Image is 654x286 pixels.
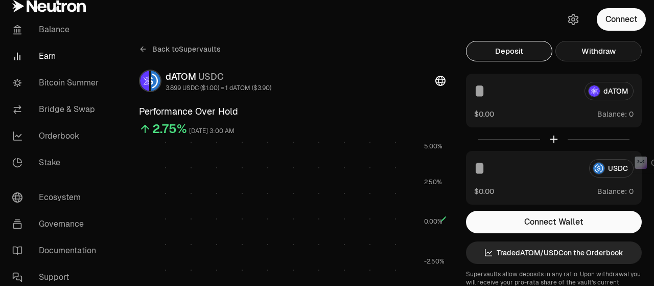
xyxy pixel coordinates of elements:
[597,109,627,119] span: Balance:
[474,108,494,119] button: $0.00
[466,211,642,233] button: Connect Wallet
[140,71,149,91] img: dATOM Logo
[4,123,110,149] a: Orderbook
[198,71,224,82] span: USDC
[474,186,494,196] button: $0.00
[152,121,187,137] div: 2.75%
[466,41,552,61] button: Deposit
[424,142,442,150] tspan: 5.00%
[189,125,235,137] div: [DATE] 3:00 AM
[139,41,221,57] a: Back toSupervaults
[4,211,110,237] a: Governance
[424,257,445,266] tspan: -2.50%
[4,16,110,43] a: Balance
[166,70,271,84] div: dATOM
[139,104,446,119] h3: Performance Over Hold
[4,237,110,264] a: Documentation
[555,41,642,61] button: Withdraw
[4,70,110,96] a: Bitcoin Summer
[4,149,110,176] a: Stake
[4,96,110,123] a: Bridge & Swap
[151,71,160,91] img: USDC Logo
[152,44,221,54] span: Back to Supervaults
[424,178,442,186] tspan: 2.50%
[597,8,646,31] button: Connect
[466,241,642,264] a: TradedATOM/USDCon the Orderbook
[4,43,110,70] a: Earn
[424,217,442,226] tspan: 0.00%
[166,84,271,92] div: 3.899 USDC ($1.00) = 1 dATOM ($3.90)
[597,186,627,196] span: Balance:
[4,184,110,211] a: Ecosystem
